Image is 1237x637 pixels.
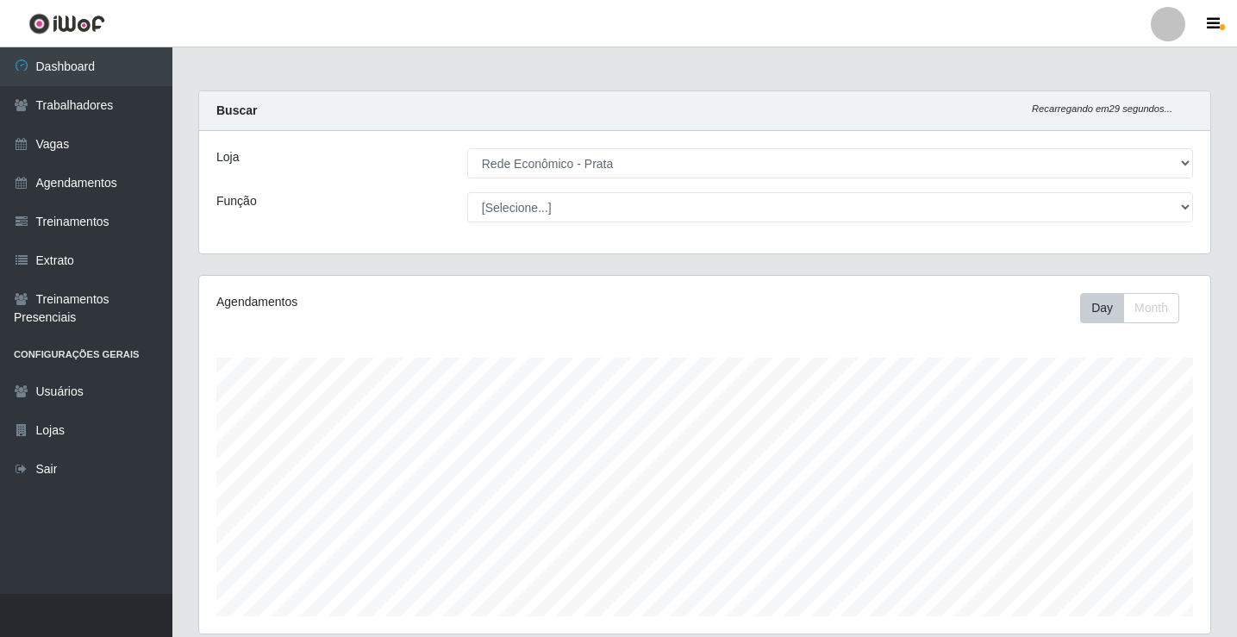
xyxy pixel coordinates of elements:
[216,103,257,117] strong: Buscar
[1080,293,1193,323] div: Toolbar with button groups
[1080,293,1124,323] button: Day
[216,293,609,311] div: Agendamentos
[1123,293,1179,323] button: Month
[1032,103,1172,114] i: Recarregando em 29 segundos...
[28,13,105,34] img: CoreUI Logo
[216,148,239,166] label: Loja
[1080,293,1179,323] div: First group
[216,192,257,210] label: Função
